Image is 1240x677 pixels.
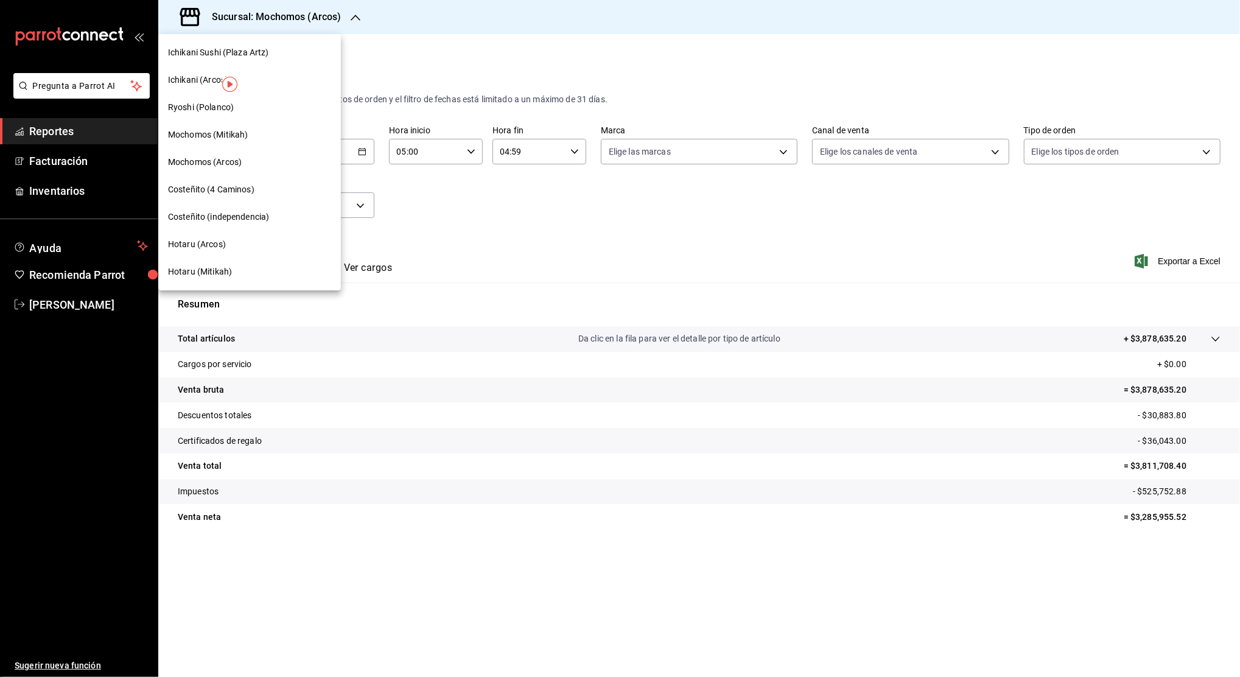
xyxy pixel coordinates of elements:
div: Mochomos (Arcos) [158,149,341,176]
span: Costeñito (independencia) [168,211,269,223]
img: Tooltip marker [222,77,237,92]
span: Ichikani Sushi (Plaza Artz) [168,46,269,59]
span: Hotaru (Arcos) [168,238,226,251]
span: Ichikani (Arcos) [168,74,228,86]
div: Costeñito (independencia) [158,203,341,231]
span: Mochomos (Mitikah) [168,128,248,141]
div: Costeñito (4 Caminos) [158,176,341,203]
div: Mochomos (Mitikah) [158,121,341,149]
span: Ryoshi (Polanco) [168,101,234,114]
div: Ichikani Sushi (Plaza Artz) [158,39,341,66]
span: Mochomos (Arcos) [168,156,242,169]
div: Ryoshi (Polanco) [158,94,341,121]
span: Hotaru (Mitikah) [168,265,232,278]
div: Hotaru (Mitikah) [158,258,341,286]
div: Ichikani (Arcos) [158,66,341,94]
span: Costeñito (4 Caminos) [168,183,254,196]
div: Hotaru (Arcos) [158,231,341,258]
